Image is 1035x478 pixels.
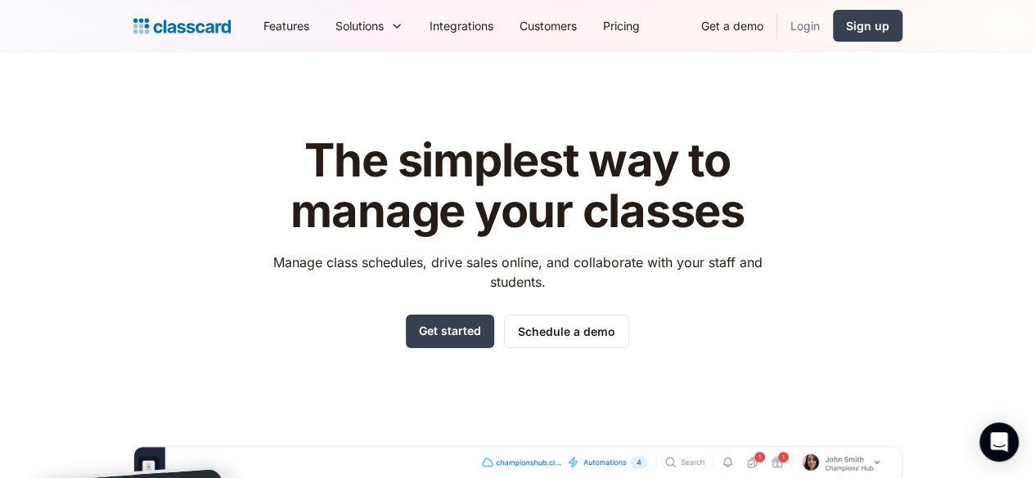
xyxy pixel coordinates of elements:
a: Get a demo [688,7,776,44]
div: Sign up [846,17,889,34]
div: Solutions [322,7,416,44]
a: Pricing [590,7,653,44]
a: Get started [406,315,494,348]
a: home [133,15,231,38]
a: Integrations [416,7,506,44]
a: Login [777,7,833,44]
div: Open Intercom Messenger [979,422,1019,462]
a: Features [250,7,322,44]
p: Manage class schedules, drive sales online, and collaborate with your staff and students. [258,252,777,292]
div: Solutions [335,17,384,34]
a: Customers [506,7,590,44]
a: Schedule a demo [504,315,629,348]
a: Sign up [833,10,902,42]
h1: The simplest way to manage your classes [258,136,777,236]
